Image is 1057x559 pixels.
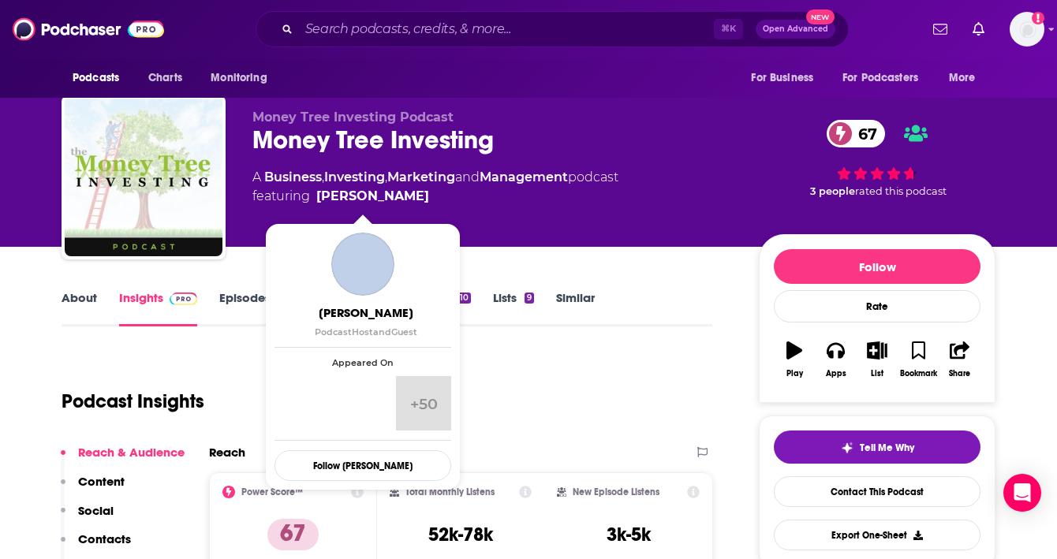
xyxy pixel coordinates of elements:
a: 67 [827,120,885,147]
button: Follow [PERSON_NAME] [275,450,451,481]
span: More [949,67,976,89]
button: Show profile menu [1010,12,1044,47]
span: ⌘ K [714,19,743,39]
h2: New Episode Listens [573,486,659,498]
span: Charts [148,67,182,89]
a: Show notifications dropdown [927,16,954,43]
a: Investing [324,170,385,184]
h2: Power Score™ [241,486,303,498]
button: Play [774,331,815,388]
p: 67 [267,519,319,550]
a: Kirk Chisholm [331,233,394,296]
span: Appeared On [275,357,451,368]
a: [PERSON_NAME]PodcastHostandGuest [278,305,454,337]
img: tell me why sparkle [841,442,853,454]
span: , [385,170,387,184]
button: Open AdvancedNew [756,20,835,39]
a: Lists9 [493,290,534,326]
div: Bookmark [900,369,937,378]
button: open menu [832,63,941,93]
button: open menu [740,63,833,93]
a: InsightsPodchaser Pro [119,290,197,326]
a: Episodes746 [219,290,297,326]
span: New [806,9,835,24]
img: Podchaser - Follow, Share and Rate Podcasts [13,14,164,44]
div: List [871,369,883,378]
div: A podcast [252,168,618,206]
div: 9 [525,293,534,304]
div: Search podcasts, credits, & more... [256,11,849,47]
a: +50 [396,376,450,430]
span: [PERSON_NAME] [278,305,454,320]
span: For Podcasters [842,67,918,89]
span: and [373,326,391,337]
a: Management [480,170,568,184]
button: Export One-Sheet [774,520,980,550]
button: open menu [200,63,287,93]
span: featuring [252,187,618,206]
img: Podchaser Pro [170,293,197,305]
button: Apps [815,331,856,388]
h3: 52k-78k [428,523,493,546]
span: Logged in as KSMolly [1010,12,1044,47]
span: Monitoring [211,67,267,89]
span: , [322,170,324,184]
div: 67 3 peoplerated this podcast [759,110,995,207]
a: Marketing [387,170,455,184]
p: Content [78,474,125,489]
button: open menu [62,63,140,93]
a: About [62,290,97,326]
span: 67 [842,120,885,147]
a: Show notifications dropdown [966,16,991,43]
div: Rate [774,290,980,322]
div: Apps [826,369,846,378]
a: Contact This Podcast [774,476,980,507]
span: Open Advanced [763,25,828,33]
img: User Profile [1010,12,1044,47]
div: Share [949,369,970,378]
div: Open Intercom Messenger [1003,474,1041,512]
button: tell me why sparkleTell Me Why [774,430,980,464]
span: Podcast Host Guest [315,326,417,337]
span: Podcasts [73,67,119,89]
span: 3 people [810,185,855,197]
a: Charts [138,63,192,93]
p: Contacts [78,531,131,546]
button: Content [61,474,125,503]
span: rated this podcast [855,185,947,197]
input: Search podcasts, credits, & more... [299,17,714,42]
button: Share [939,331,980,388]
button: Reach & Audience [61,445,185,474]
button: Social [61,503,114,532]
img: Money Tree Investing [65,99,222,256]
p: Social [78,503,114,518]
button: List [857,331,898,388]
p: Reach & Audience [78,445,185,460]
h3: 3k-5k [607,523,651,546]
h2: Total Monthly Listens [405,486,495,498]
h2: Reach [209,445,245,460]
span: and [455,170,480,184]
button: open menu [938,63,995,93]
span: Money Tree Investing Podcast [252,110,454,125]
button: Bookmark [898,331,939,388]
a: Kirk Chisholm [316,187,429,206]
div: 110 [454,293,471,304]
h1: Podcast Insights [62,389,204,413]
span: Tell Me Why [860,442,914,454]
div: Play [786,369,803,378]
span: For Business [751,67,813,89]
a: Similar [556,290,595,326]
svg: Add a profile image [1032,12,1044,24]
a: Business [264,170,322,184]
button: Follow [774,249,980,284]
